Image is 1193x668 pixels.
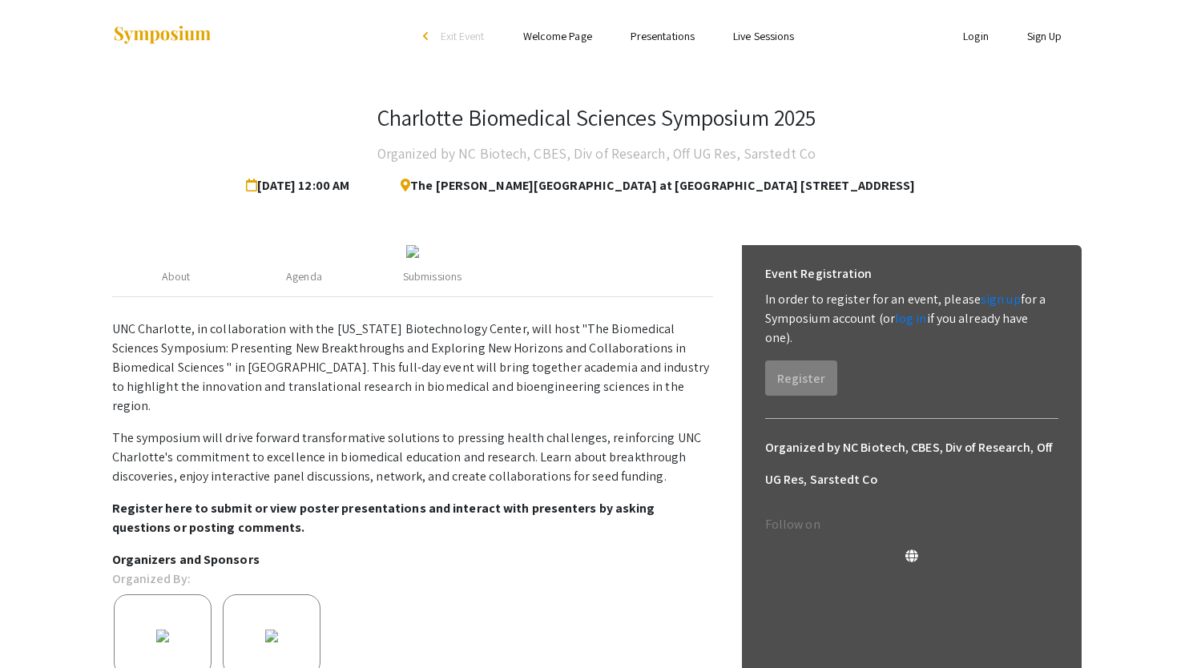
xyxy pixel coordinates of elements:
[765,290,1058,348] p: In order to register for an event, please for a Symposium account (or if you already have one).
[112,429,713,486] p: The symposium will drive forward transformative solutions to pressing health challenges, reinforc...
[523,29,592,43] a: Welcome Page
[733,29,794,43] a: Live Sessions
[406,245,419,258] img: c1384964-d4cf-4e9d-8fb0-60982fefffba.jpg
[112,550,713,569] p: Organizers and Sponsors
[146,619,179,653] img: 99400116-6a94-431f-b487-d8e0c4888162.png
[112,500,655,536] strong: Register here to submit or view poster presentations and interact with presenters by asking quest...
[765,515,1058,534] p: Follow on
[286,268,322,285] div: Agenda
[423,31,433,41] div: arrow_back_ios
[963,29,989,43] a: Login
[895,310,927,327] a: log in
[377,138,816,170] h4: Organized by NC Biotech, CBES, Div of Research, Off UG Res, Sarstedt Co
[765,432,1058,496] h6: Organized by NC Biotech, CBES, Div of Research, Off UG Res, Sarstedt Co
[765,258,873,290] h6: Event Registration
[377,104,816,131] h3: Charlotte Biomedical Sciences Symposium 2025
[162,268,191,285] div: About
[441,29,485,43] span: Exit Event
[631,29,695,43] a: Presentations
[255,619,288,653] img: f59c74af-7554-481c-927e-f6e308d3c5c7.png
[246,170,357,202] span: [DATE] 12:00 AM
[403,268,461,285] div: Submissions
[765,360,837,396] button: Register
[112,569,191,589] p: Organized By:
[388,170,915,202] span: The [PERSON_NAME][GEOGRAPHIC_DATA] at [GEOGRAPHIC_DATA] [STREET_ADDRESS]
[1027,29,1062,43] a: Sign Up
[112,25,212,46] img: Symposium by ForagerOne
[112,320,713,416] p: UNC Charlotte, in collaboration with the [US_STATE] Biotechnology Center, will host "The Biomedic...
[981,291,1021,308] a: sign up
